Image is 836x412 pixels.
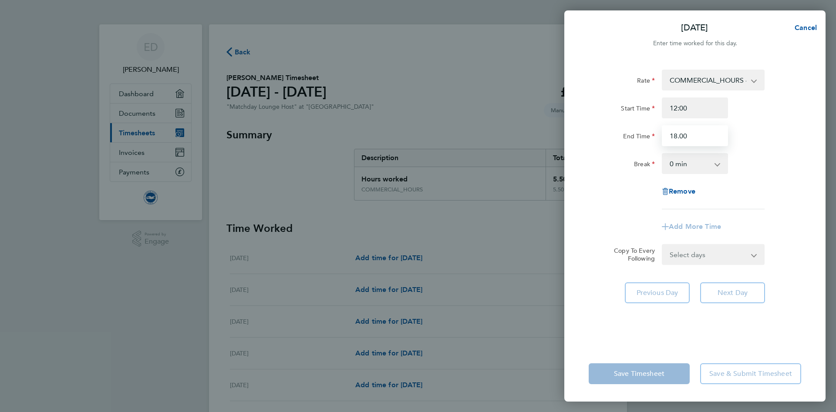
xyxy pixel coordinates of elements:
input: E.g. 18:00 [662,125,728,146]
button: Remove [662,188,695,195]
label: Start Time [621,104,655,115]
div: Enter time worked for this day. [564,38,826,49]
label: End Time [623,132,655,143]
label: Rate [637,77,655,87]
span: Cancel [792,23,817,32]
label: Break [634,160,655,171]
p: [DATE] [681,22,708,34]
input: E.g. 08:00 [662,97,728,118]
label: Copy To Every Following [607,247,655,262]
button: Cancel [781,19,826,37]
span: Remove [669,187,695,195]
